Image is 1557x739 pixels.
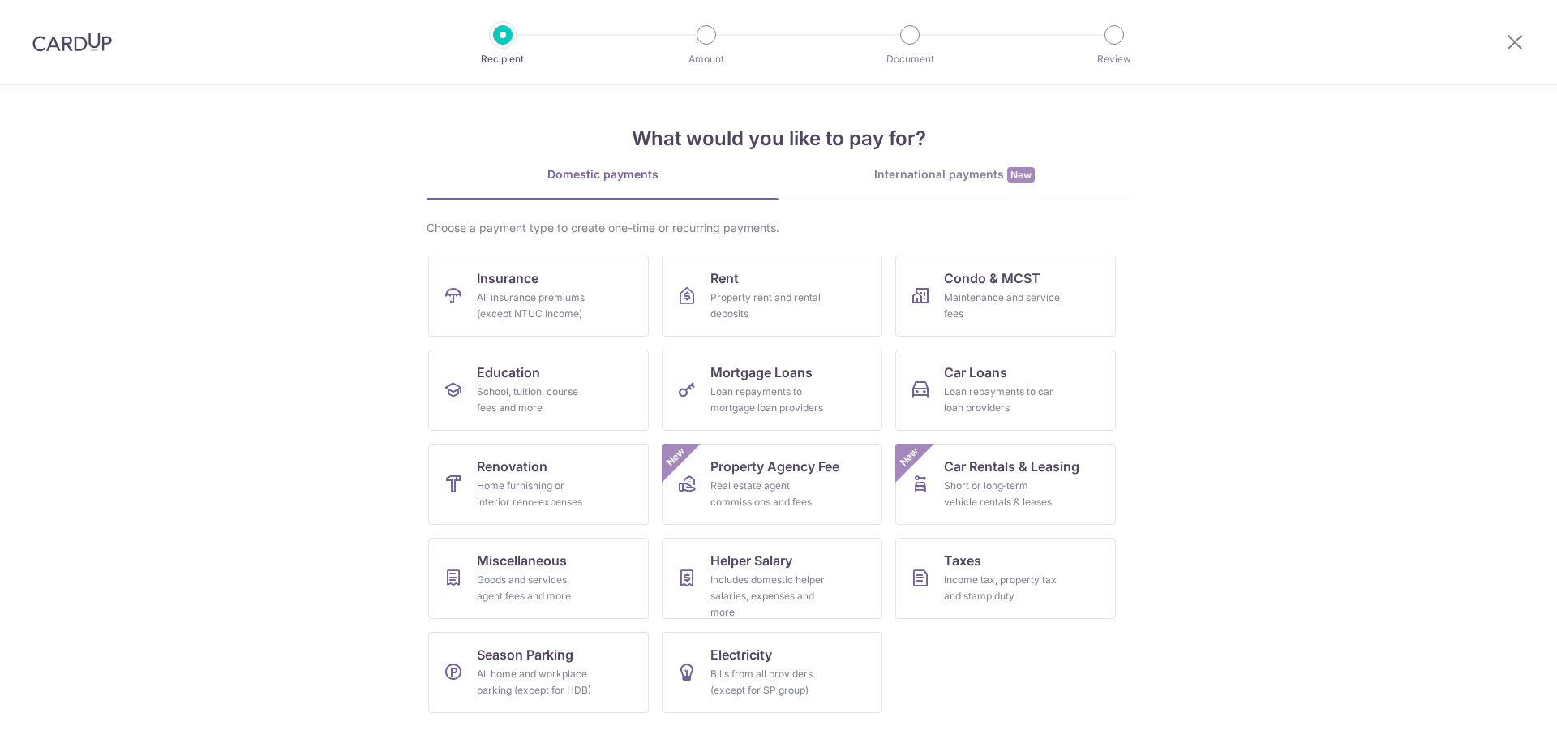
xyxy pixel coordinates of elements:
[662,632,882,713] a: ElectricityBills from all providers (except for SP group)
[1054,51,1174,67] p: Review
[477,457,547,476] span: Renovation
[895,444,1116,525] a: Car Rentals & LeasingShort or long‑term vehicle rentals & leasesNew
[477,478,594,510] div: Home furnishing or interior reno-expenses
[944,551,981,570] span: Taxes
[662,256,882,337] a: RentProperty rent and rental deposits
[710,572,827,621] div: Includes domestic helper salaries, expenses and more
[427,166,778,183] div: Domestic payments
[427,124,1130,153] h4: What would you like to pay for?
[944,384,1061,416] div: Loan repayments to car loan providers
[896,444,923,470] span: New
[477,290,594,322] div: All insurance premiums (except NTUC Income)
[428,350,649,431] a: EducationSchool, tuition, course fees and more
[710,363,813,382] span: Mortgage Loans
[428,538,649,619] a: MiscellaneousGoods and services, agent fees and more
[662,538,882,619] a: Helper SalaryIncludes domestic helper salaries, expenses and more
[477,363,540,382] span: Education
[895,538,1116,619] a: TaxesIncome tax, property tax and stamp duty
[710,457,839,476] span: Property Agency Fee
[710,551,792,570] span: Helper Salary
[710,645,772,664] span: Electricity
[477,551,567,570] span: Miscellaneous
[944,572,1061,604] div: Income tax, property tax and stamp duty
[895,256,1116,337] a: Condo & MCSTMaintenance and service fees
[427,220,1130,236] div: Choose a payment type to create one-time or recurring payments.
[477,666,594,698] div: All home and workplace parking (except for HDB)
[477,645,573,664] span: Season Parking
[646,51,766,67] p: Amount
[710,384,827,416] div: Loan repayments to mortgage loan providers
[944,290,1061,322] div: Maintenance and service fees
[428,444,649,525] a: RenovationHome furnishing or interior reno-expenses
[710,290,827,322] div: Property rent and rental deposits
[662,444,882,525] a: Property Agency FeeReal estate agent commissions and feesNew
[710,478,827,510] div: Real estate agent commissions and fees
[477,384,594,416] div: School, tuition, course fees and more
[944,269,1040,288] span: Condo & MCST
[477,572,594,604] div: Goods and services, agent fees and more
[443,51,563,67] p: Recipient
[428,256,649,337] a: InsuranceAll insurance premiums (except NTUC Income)
[944,478,1061,510] div: Short or long‑term vehicle rentals & leases
[663,444,689,470] span: New
[710,666,827,698] div: Bills from all providers (except for SP group)
[778,166,1130,183] div: International payments
[477,269,538,288] span: Insurance
[710,269,739,288] span: Rent
[32,32,112,52] img: CardUp
[428,632,649,713] a: Season ParkingAll home and workplace parking (except for HDB)
[944,363,1007,382] span: Car Loans
[895,350,1116,431] a: Car LoansLoan repayments to car loan providers
[944,457,1079,476] span: Car Rentals & Leasing
[662,350,882,431] a: Mortgage LoansLoan repayments to mortgage loan providers
[850,51,970,67] p: Document
[1007,167,1035,183] span: New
